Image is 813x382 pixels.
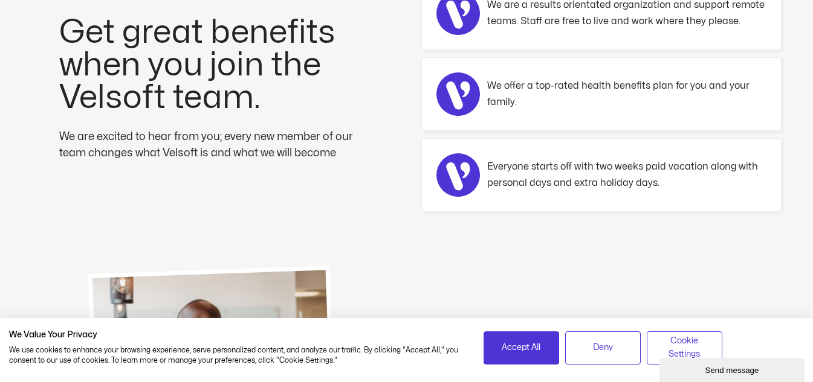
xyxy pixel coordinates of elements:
[487,159,766,191] p: Everyone starts off with two weeks paid vacation along with personal days and extra holiday days.
[593,341,613,354] span: Deny
[487,78,766,110] p: We offer a top-rated health benefits plan for you and your family.
[484,331,559,364] button: Accept all cookies
[9,329,465,340] h2: We Value Your Privacy
[502,341,540,354] span: Accept All
[59,129,365,161] p: We are excited to hear from you; every new member of our team changes what Velsoft is and what we...
[59,16,365,114] h2: Get great benefits when you join the Velsoft team.
[565,331,641,364] button: Deny all cookies
[655,334,714,361] span: Cookie Settings
[647,331,722,364] button: Adjust cookie preferences
[9,345,465,366] p: We use cookies to enhance your browsing experience, serve personalized content, and analyze our t...
[659,355,807,382] iframe: chat widget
